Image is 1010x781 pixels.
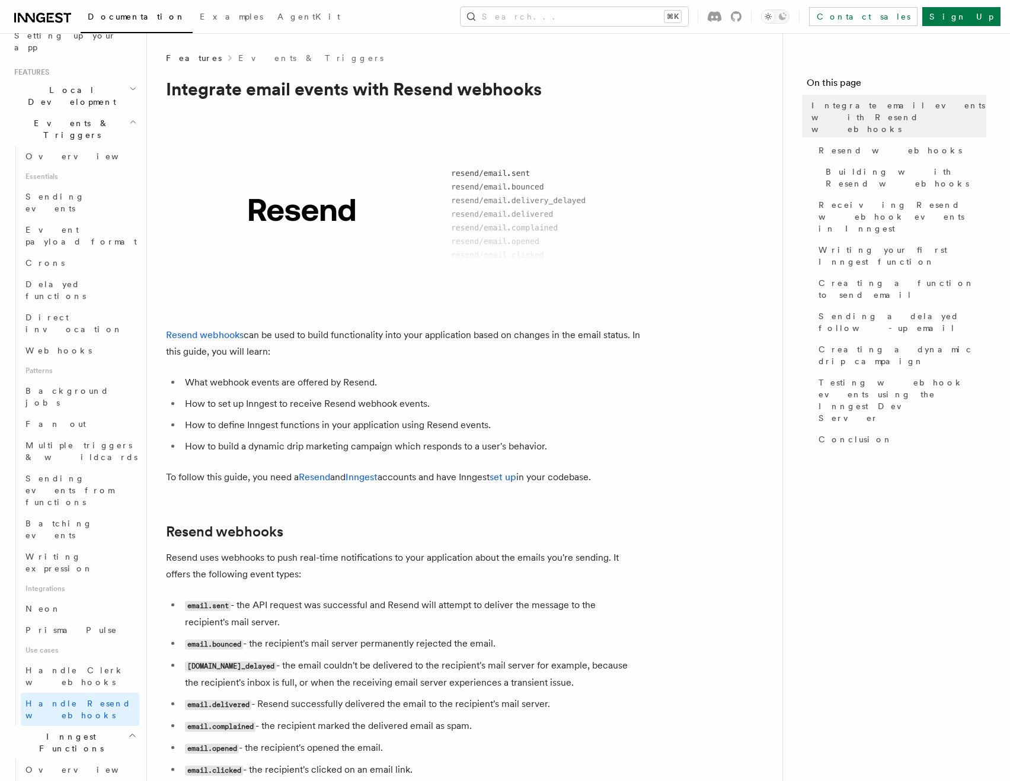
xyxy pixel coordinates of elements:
h1: Integrate email events with Resend webhooks [166,78,640,99]
code: email.sent [185,601,231,611]
span: Resend webhooks [819,144,962,156]
a: Direct invocation [21,307,139,340]
span: Background jobs [25,386,109,407]
a: Receiving Resend webhook events in Inngest [814,194,986,239]
code: [DOMAIN_NAME]_delayed [185,661,276,671]
span: Integrations [21,579,139,598]
span: Sending events [25,192,85,213]
span: Patterns [21,361,139,380]
a: AgentKit [270,4,347,32]
a: Multiple triggers & wildcards [21,435,139,468]
a: Batching events [21,513,139,546]
a: Building with Resend webhooks [821,161,986,194]
a: Examples [193,4,270,32]
a: Sending events from functions [21,468,139,513]
a: Crons [21,252,139,274]
a: Creating a dynamic drip campaign [814,339,986,372]
span: Integrate email events with Resend webhooks [811,99,986,135]
a: Delayed functions [21,274,139,307]
a: Documentation [81,4,193,33]
span: Creating a dynamic drip campaign [819,343,986,367]
div: Events & Triggers [9,146,139,726]
span: Receiving Resend webhook events in Inngest [819,199,986,234]
span: Sending events from functions [25,474,114,507]
span: AgentKit [277,12,340,21]
li: - the API request was successful and Resend will attempt to deliver the message to the recipient'... [181,597,640,631]
span: Overview [25,765,148,774]
span: Essentials [21,167,139,186]
span: Writing expression [25,552,93,573]
span: Crons [25,258,65,268]
a: Sending events [21,186,139,219]
li: How to build a dynamic drip marketing campaign which responds to a user's behavior. [181,438,640,455]
code: email.opened [185,744,239,754]
a: Inngest [346,471,378,483]
span: Conclusion [819,433,893,445]
li: How to set up Inngest to receive Resend webhook events. [181,396,640,412]
p: can be used to build functionality into your application based on changes in the email status. In... [166,327,640,360]
img: Resend Logo [166,144,640,277]
a: Background jobs [21,380,139,413]
span: Local Development [9,84,129,108]
span: Features [166,52,222,64]
span: Neon [25,604,61,613]
li: How to define Inngest functions in your application using Resend events. [181,417,640,433]
a: Handle Clerk webhooks [21,660,139,693]
a: set up [490,471,516,483]
span: Handle Clerk webhooks [25,666,124,687]
a: Resend webhooks [814,140,986,161]
span: Fan out [25,419,86,429]
li: - the email couldn't be delivered to the recipient's mail server for example, because the recipie... [181,657,640,691]
p: Resend uses webhooks to push real-time notifications to your application about the emails you're ... [166,549,640,583]
code: email.bounced [185,639,243,650]
h4: On this page [807,76,986,95]
a: Resend webhooks [166,523,283,540]
a: Handle Resend webhooks [21,693,139,726]
button: Search...⌘K [461,7,688,26]
li: - the recipient marked the delivered email as spam. [181,718,640,735]
span: Building with Resend webhooks [826,166,986,189]
span: Events & Triggers [9,117,129,141]
a: Creating a function to send email [814,272,986,306]
button: Inngest Functions [9,726,139,759]
li: What webhook events are offered by Resend. [181,374,640,391]
a: Sending a delayed follow-up email [814,306,986,339]
li: - the recipient's mail server permanently rejected the email. [181,635,640,653]
a: Resend webhooks [166,329,244,340]
a: Writing expression [21,546,139,579]
button: Toggle dark mode [761,9,790,24]
a: Conclusion [814,429,986,450]
span: Documentation [88,12,186,21]
span: Event payload format [25,225,137,246]
span: Features [9,68,49,77]
a: Testing webhook events using the Inngest Dev Server [814,372,986,429]
code: email.complained [185,722,255,732]
a: Webhooks [21,340,139,361]
span: Multiple triggers & wildcards [25,441,138,462]
a: Events & Triggers [238,52,383,64]
span: Use cases [21,641,139,660]
li: - the recipient's clicked on an email link. [181,761,640,779]
a: Resend [299,471,330,483]
p: To follow this guide, you need a and accounts and have Inngest in your codebase. [166,469,640,486]
a: Overview [21,759,139,780]
a: Neon [21,598,139,619]
button: Local Development [9,79,139,113]
span: Examples [200,12,263,21]
a: Event payload format [21,219,139,252]
code: email.clicked [185,766,243,776]
span: Prisma Pulse [25,625,117,635]
span: Batching events [25,519,92,540]
span: Webhooks [25,346,92,355]
span: Inngest Functions [9,731,128,754]
a: Overview [21,146,139,167]
span: Direct invocation [25,313,123,334]
code: email.delivered [185,700,251,710]
span: Overview [25,152,148,161]
li: - the recipient's opened the email. [181,740,640,757]
span: Testing webhook events using the Inngest Dev Server [819,377,986,424]
li: - Resend successfully delivered the email to the recipient's mail server. [181,696,640,713]
a: Writing your first Inngest function [814,239,986,272]
span: Delayed functions [25,279,86,301]
span: Writing your first Inngest function [819,244,986,268]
